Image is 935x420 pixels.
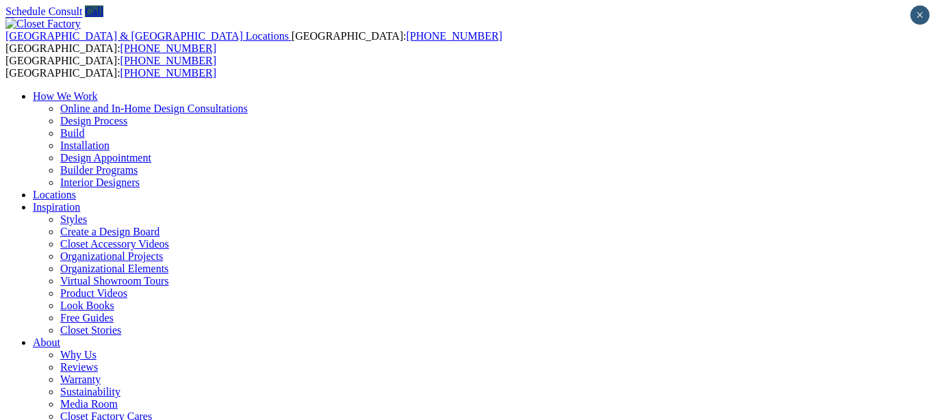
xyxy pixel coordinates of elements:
a: Design Process [60,115,127,127]
a: Styles [60,213,87,225]
a: Media Room [60,398,118,410]
span: [GEOGRAPHIC_DATA]: [GEOGRAPHIC_DATA]: [5,55,216,79]
a: [PHONE_NUMBER] [120,55,216,66]
a: [PHONE_NUMBER] [120,67,216,79]
a: Virtual Showroom Tours [60,275,169,287]
a: Installation [60,140,110,151]
span: [GEOGRAPHIC_DATA]: [GEOGRAPHIC_DATA]: [5,30,502,54]
a: [PHONE_NUMBER] [406,30,502,42]
a: Inspiration [33,201,80,213]
a: Reviews [60,361,98,373]
a: Schedule Consult [5,5,82,17]
a: [PHONE_NUMBER] [120,42,216,54]
a: Organizational Elements [60,263,168,274]
a: About [33,337,60,348]
a: Locations [33,189,76,200]
a: [GEOGRAPHIC_DATA] & [GEOGRAPHIC_DATA] Locations [5,30,292,42]
a: Online and In-Home Design Consultations [60,103,248,114]
a: Look Books [60,300,114,311]
img: Closet Factory [5,18,81,30]
a: Build [60,127,85,139]
a: Call [85,5,103,17]
a: Why Us [60,349,97,360]
a: Closet Accessory Videos [60,238,169,250]
a: Sustainability [60,386,120,397]
a: Free Guides [60,312,114,324]
a: Closet Stories [60,324,121,336]
a: How We Work [33,90,98,102]
button: Close [910,5,930,25]
a: Product Videos [60,287,127,299]
a: Design Appointment [60,152,151,163]
a: Organizational Projects [60,250,163,262]
a: Warranty [60,373,101,385]
span: [GEOGRAPHIC_DATA] & [GEOGRAPHIC_DATA] Locations [5,30,289,42]
a: Builder Programs [60,164,138,176]
a: Create a Design Board [60,226,159,237]
a: Interior Designers [60,176,140,188]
